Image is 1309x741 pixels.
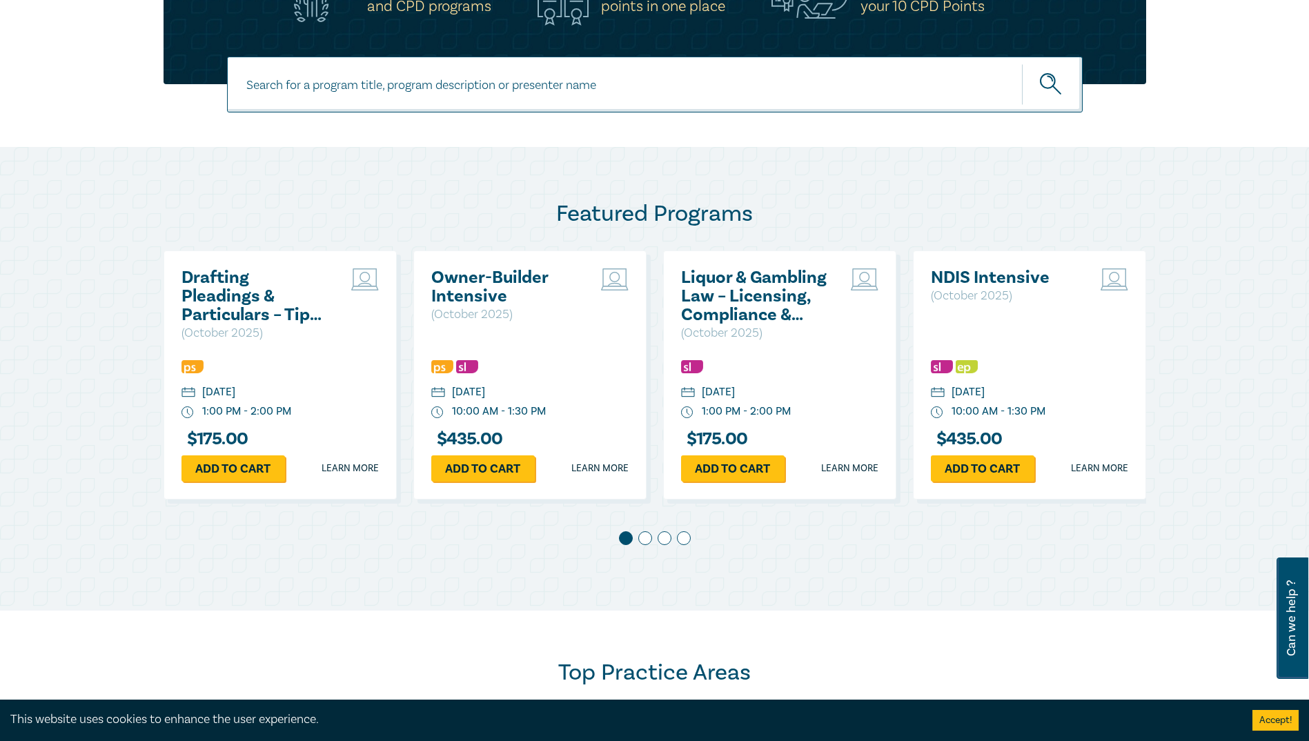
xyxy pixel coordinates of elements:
img: Professional Skills [431,360,453,373]
a: Add to cart [181,455,285,482]
a: Drafting Pleadings & Particulars – Tips & Traps [181,268,330,324]
img: Live Stream [851,268,878,290]
img: Substantive Law [456,360,478,373]
img: watch [431,406,444,419]
a: Learn more [821,462,878,475]
div: [DATE] [202,384,235,400]
img: watch [181,406,194,419]
div: [DATE] [452,384,485,400]
div: 1:00 PM - 2:00 PM [202,404,291,419]
button: Accept cookies [1252,710,1299,731]
a: Learn more [1071,462,1128,475]
img: Live Stream [351,268,379,290]
h3: $ 175.00 [181,430,248,448]
div: 1:00 PM - 2:00 PM [702,404,791,419]
span: Can we help ? [1285,566,1298,671]
p: ( October 2025 ) [681,324,829,342]
input: Search for a program title, program description or presenter name [227,57,1083,112]
a: NDIS Intensive [931,268,1079,287]
a: Learn more [322,462,379,475]
img: calendar [181,387,195,399]
p: ( October 2025 ) [931,287,1079,305]
a: Liquor & Gambling Law – Licensing, Compliance & Regulations [681,268,829,324]
img: Ethics & Professional Responsibility [956,360,978,373]
p: ( October 2025 ) [431,306,580,324]
div: 10:00 AM - 1:30 PM [452,404,546,419]
h3: $ 435.00 [431,430,503,448]
h3: $ 175.00 [681,430,748,448]
a: Learn more [571,462,629,475]
img: Substantive Law [681,360,703,373]
a: Add to cart [931,455,1034,482]
img: Live Stream [1101,268,1128,290]
h2: Featured Programs [164,200,1146,228]
h2: Top Practice Areas [164,659,1146,686]
img: watch [681,406,693,419]
p: ( October 2025 ) [181,324,330,342]
img: calendar [931,387,945,399]
img: Live Stream [601,268,629,290]
img: Substantive Law [931,360,953,373]
a: Owner-Builder Intensive [431,268,580,306]
div: [DATE] [952,384,985,400]
h3: $ 435.00 [931,430,1003,448]
img: Professional Skills [181,360,204,373]
a: Add to cart [431,455,535,482]
div: This website uses cookies to enhance the user experience. [10,711,1232,729]
a: Add to cart [681,455,785,482]
img: watch [931,406,943,419]
img: calendar [431,387,445,399]
div: 10:00 AM - 1:30 PM [952,404,1045,419]
img: calendar [681,387,695,399]
div: [DATE] [702,384,735,400]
